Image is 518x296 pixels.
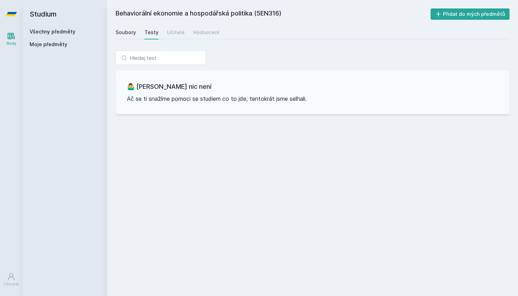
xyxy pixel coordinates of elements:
h2: Behaviorální ekonomie a hospodářská politika (5EN316) [116,8,431,20]
input: Hledej test [116,51,206,65]
h3: 🤷‍♂️ [PERSON_NAME] nic není [127,82,498,92]
p: Ač se ti snažíme pomoci se studiem co to jde, tentokrát jsme selhali. [127,94,498,103]
a: Učitelé [167,25,185,39]
div: Soubory [116,29,136,36]
a: Testy [144,25,159,39]
a: Všechny předměty [30,29,75,35]
a: Hodnocení [193,25,219,39]
div: Study [6,41,17,46]
a: Uživatel [1,269,21,290]
a: Study [1,28,21,50]
div: Hodnocení [193,29,219,36]
a: Soubory [116,25,136,39]
div: Učitelé [167,29,185,36]
div: Uživatel [4,282,19,287]
span: Moje předměty [30,41,67,48]
div: Testy [144,29,159,36]
button: Přidat do mých předmětů [431,8,510,20]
